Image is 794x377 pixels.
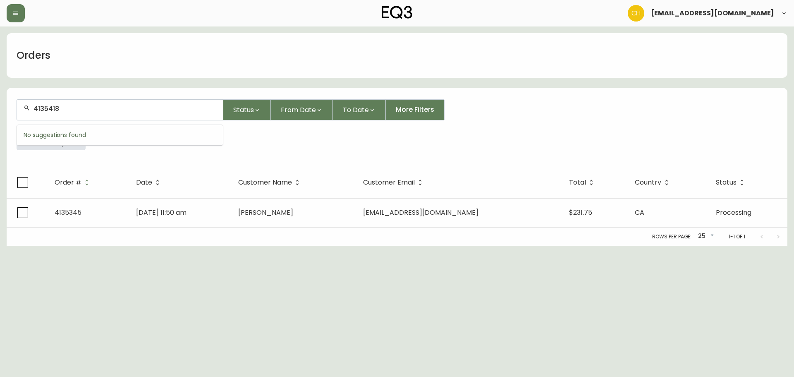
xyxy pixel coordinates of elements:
[652,233,691,240] p: Rows per page:
[363,208,478,217] span: [EMAIL_ADDRESS][DOMAIN_NAME]
[569,180,586,185] span: Total
[382,6,412,19] img: logo
[136,208,187,217] span: [DATE] 11:50 am
[223,99,271,120] button: Status
[695,230,715,243] div: 25
[33,105,216,113] input: Search
[716,208,751,217] span: Processing
[628,5,644,22] img: 6288462cea190ebb98a2c2f3c744dd7e
[635,208,644,217] span: CA
[333,99,386,120] button: To Date
[569,208,592,217] span: $231.75
[136,180,152,185] span: Date
[271,99,333,120] button: From Date
[17,125,223,145] div: No suggestions found
[396,105,434,114] span: More Filters
[233,105,254,115] span: Status
[55,180,81,185] span: Order #
[281,105,316,115] span: From Date
[238,179,303,186] span: Customer Name
[363,180,415,185] span: Customer Email
[569,179,597,186] span: Total
[716,179,747,186] span: Status
[363,179,426,186] span: Customer Email
[716,180,737,185] span: Status
[136,179,163,186] span: Date
[343,105,369,115] span: To Date
[635,180,661,185] span: Country
[55,179,92,186] span: Order #
[635,179,672,186] span: Country
[238,180,292,185] span: Customer Name
[238,208,293,217] span: [PERSON_NAME]
[55,208,81,217] span: 4135345
[386,99,445,120] button: More Filters
[729,233,745,240] p: 1-1 of 1
[651,10,774,17] span: [EMAIL_ADDRESS][DOMAIN_NAME]
[17,48,50,62] h1: Orders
